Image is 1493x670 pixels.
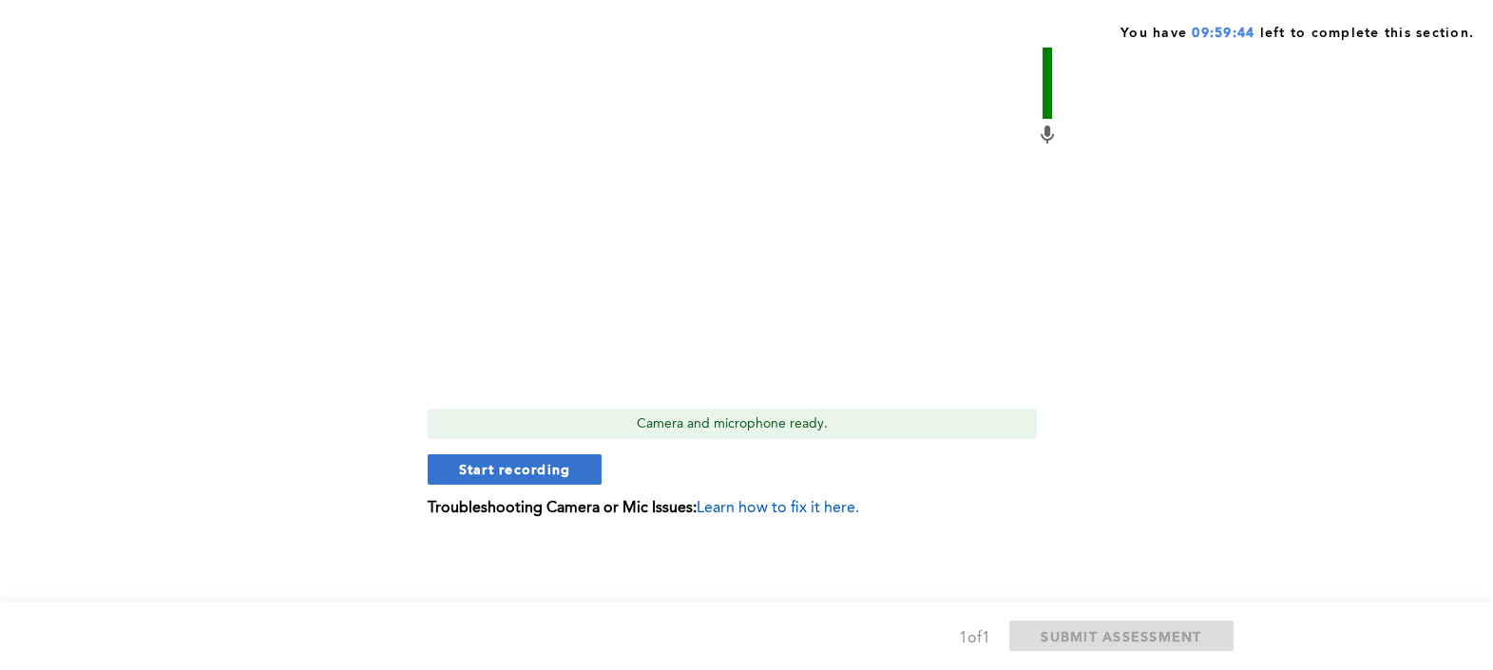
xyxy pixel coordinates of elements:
span: SUBMIT ASSESSMENT [1041,627,1201,645]
span: Learn how to fix it here. [697,501,859,516]
b: Troubleshooting Camera or Mic Issues: [428,501,697,516]
span: Start recording [459,460,571,478]
button: Start recording [428,454,603,485]
div: 1 of 1 [959,625,990,652]
span: You have left to complete this section. [1120,19,1474,43]
button: SUBMIT ASSESSMENT [1009,621,1233,651]
div: Camera and microphone ready. [428,409,1037,439]
span: 09:59:44 [1192,27,1254,40]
